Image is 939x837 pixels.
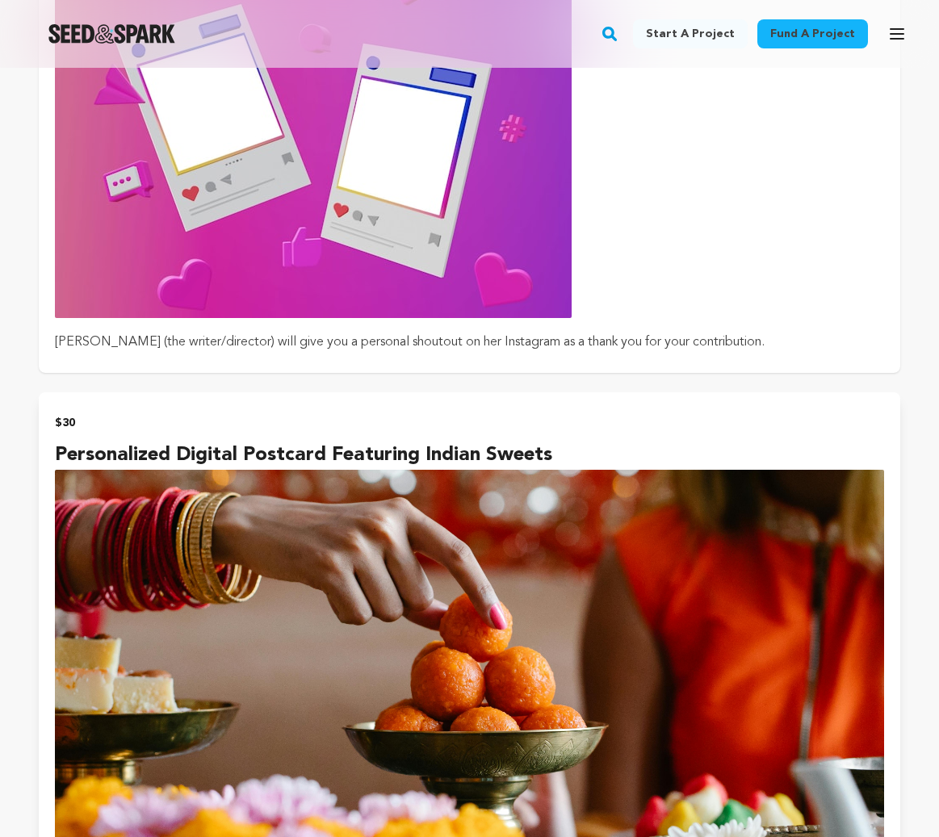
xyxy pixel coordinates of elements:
[757,19,868,48] a: Fund a project
[48,24,175,44] a: Seed&Spark Homepage
[55,441,884,470] h4: Personalized digital postcard featuring Indian sweets
[55,331,884,354] p: [PERSON_NAME] (the writer/director) will give you a personal shoutout on her Instagram as a thank...
[55,412,884,434] h2: $30
[48,24,175,44] img: Seed&Spark Logo Dark Mode
[633,19,748,48] a: Start a project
